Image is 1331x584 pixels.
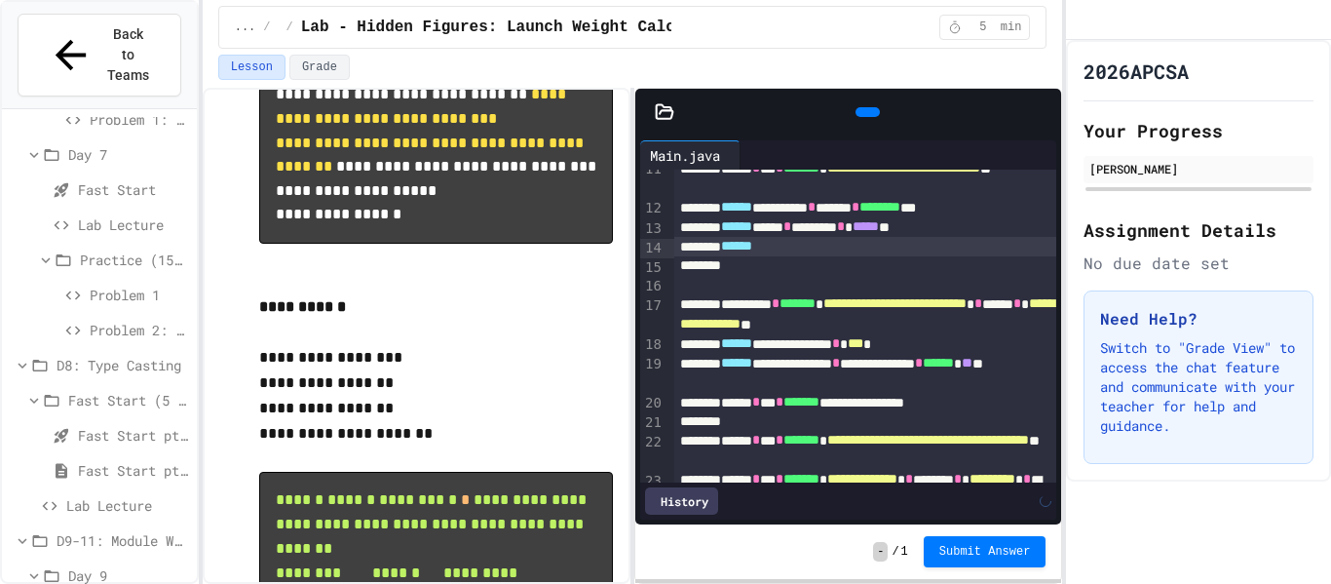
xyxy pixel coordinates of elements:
span: Problem 1 [90,285,189,305]
div: 13 [640,219,665,239]
button: Submit Answer [924,536,1046,567]
h1: 2026APCSA [1084,58,1189,85]
span: Day 7 [68,144,189,165]
span: Fast Start (5 mins) [68,390,189,410]
div: 15 [640,258,665,278]
div: 17 [640,296,665,335]
span: 1 [901,544,908,560]
span: Lab - Hidden Figures: Launch Weight Calculator [301,16,732,39]
div: 23 [640,472,665,511]
div: [PERSON_NAME] [1089,160,1308,177]
div: 19 [640,355,665,394]
span: D8: Type Casting [57,355,189,375]
h2: Assignment Details [1084,216,1313,244]
div: 22 [640,433,665,472]
span: Back to Teams [105,24,151,86]
div: 20 [640,394,665,413]
span: Fast Start pt.2 [78,460,189,481]
div: 11 [640,160,665,199]
span: Lab Lecture [78,214,189,235]
span: Fast Start pt.1 [78,425,189,446]
h2: Your Progress [1084,117,1313,144]
span: 5 [968,19,999,35]
button: Back to Teams [18,14,181,97]
span: min [1001,19,1022,35]
span: Submit Answer [939,544,1031,560]
span: Problem 2: Mission Resource Calculator [90,320,189,340]
span: - [873,542,888,562]
div: Main.java [640,145,730,166]
span: Fast Start [78,179,189,200]
span: ... [235,19,256,35]
span: Lab Lecture [66,495,189,516]
div: 21 [640,413,665,433]
div: No due date set [1084,252,1313,275]
h3: Need Help? [1100,307,1297,331]
div: 16 [640,277,665,296]
span: / [263,19,270,35]
span: Practice (15 mins) [80,250,189,270]
div: History [645,487,718,515]
p: Switch to "Grade View" to access the chat feature and communicate with your teacher for help and ... [1100,338,1297,436]
span: Problem 1: Mission Status Display [90,109,189,130]
span: / [892,544,898,560]
button: Grade [289,55,350,80]
span: / [286,19,293,35]
span: D9-11: Module Wrap Up [57,530,189,551]
div: 14 [640,239,665,258]
div: Main.java [640,140,741,170]
div: 12 [640,199,665,218]
button: Lesson [218,55,285,80]
div: 18 [640,335,665,355]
